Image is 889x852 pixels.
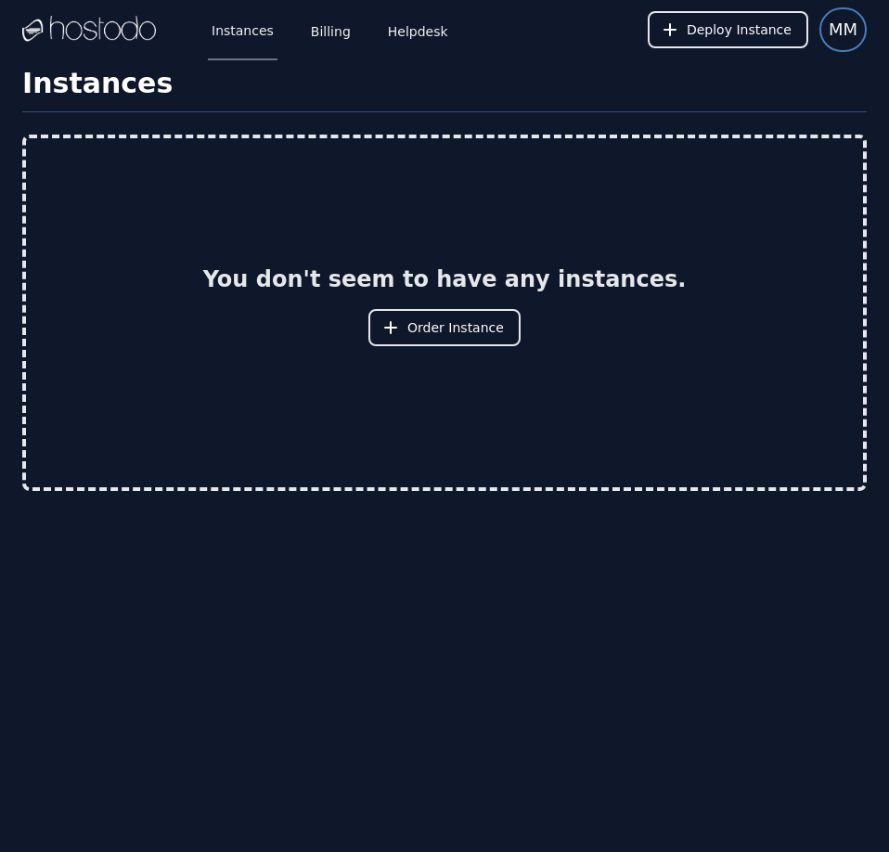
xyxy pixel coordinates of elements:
button: Order Instance [368,309,521,346]
h1: Instances [22,67,867,112]
h2: You don't seem to have any instances. [203,265,687,294]
button: User menu [819,7,867,52]
span: Order Instance [407,318,504,337]
button: Deploy Instance [648,11,808,48]
span: MM [829,17,857,43]
img: Logo [22,16,156,44]
span: Deploy Instance [687,20,792,39]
